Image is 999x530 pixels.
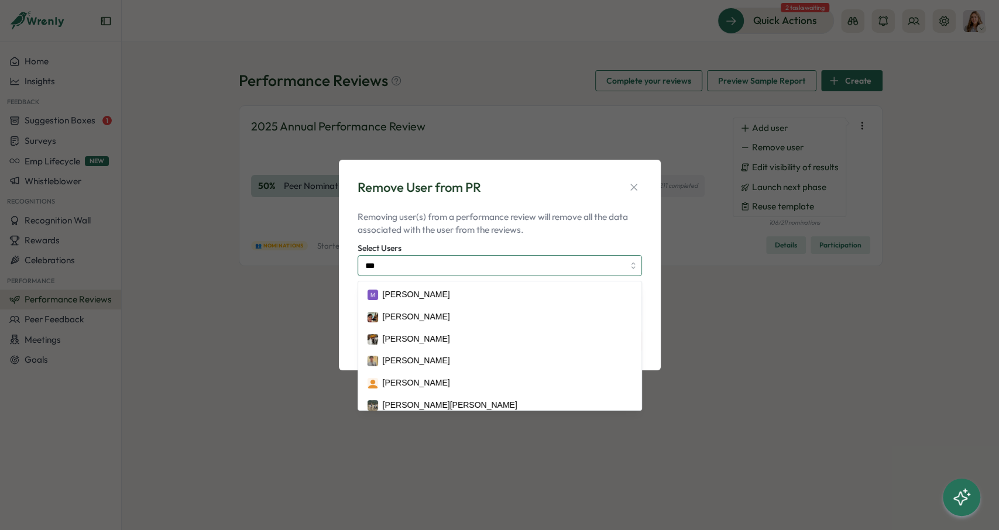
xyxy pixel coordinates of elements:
div: [PERSON_NAME] [383,333,450,346]
div: [PERSON_NAME] [383,377,450,390]
div: [PERSON_NAME] [383,288,450,301]
img: Montgomery Perry [368,290,378,300]
img: Sam Montenegro [368,334,378,345]
img: Eddie Limon [368,378,378,388]
div: Remove User from PR [358,178,481,197]
img: Eduardo C.​Mondragon [368,400,378,411]
span: Select Users [358,243,401,253]
img: Mona [368,312,378,322]
p: Removing user(s) from a performance review will remove all the data associated with the user from... [358,211,642,236]
div: [PERSON_NAME] [383,355,450,367]
div: [PERSON_NAME] [383,311,450,323]
img: Edward Montejano [368,356,378,366]
div: [PERSON_NAME]​[PERSON_NAME] [383,399,517,412]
